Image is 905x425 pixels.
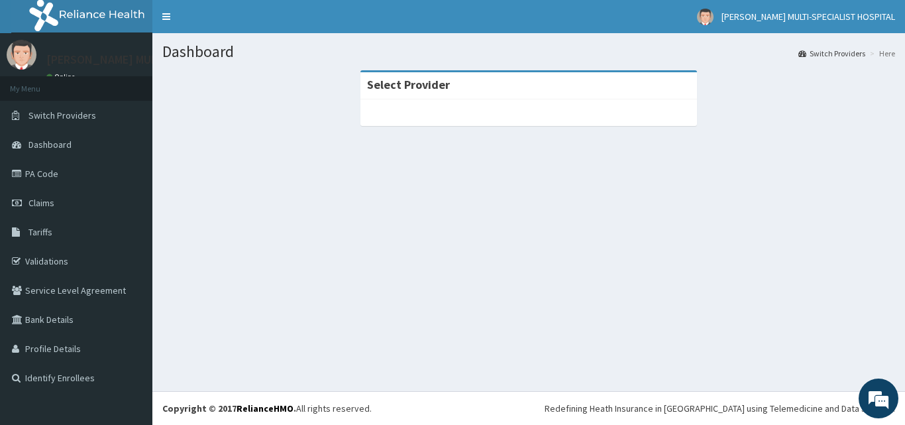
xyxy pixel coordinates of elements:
span: Dashboard [28,139,72,151]
img: User Image [7,40,36,70]
li: Here [867,48,895,59]
a: Switch Providers [798,48,865,59]
a: RelianceHMO [237,402,293,414]
p: [PERSON_NAME] MULTI-SPECIALIST HOSPITAL [46,54,284,66]
div: Redefining Heath Insurance in [GEOGRAPHIC_DATA] using Telemedicine and Data Science! [545,402,895,415]
h1: Dashboard [162,43,895,60]
a: Online [46,72,78,82]
span: Tariffs [28,226,52,238]
footer: All rights reserved. [152,391,905,425]
strong: Select Provider [367,77,450,92]
span: Claims [28,197,54,209]
span: Switch Providers [28,109,96,121]
span: [PERSON_NAME] MULTI-SPECIALIST HOSPITAL [721,11,895,23]
strong: Copyright © 2017 . [162,402,296,414]
img: User Image [697,9,714,25]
